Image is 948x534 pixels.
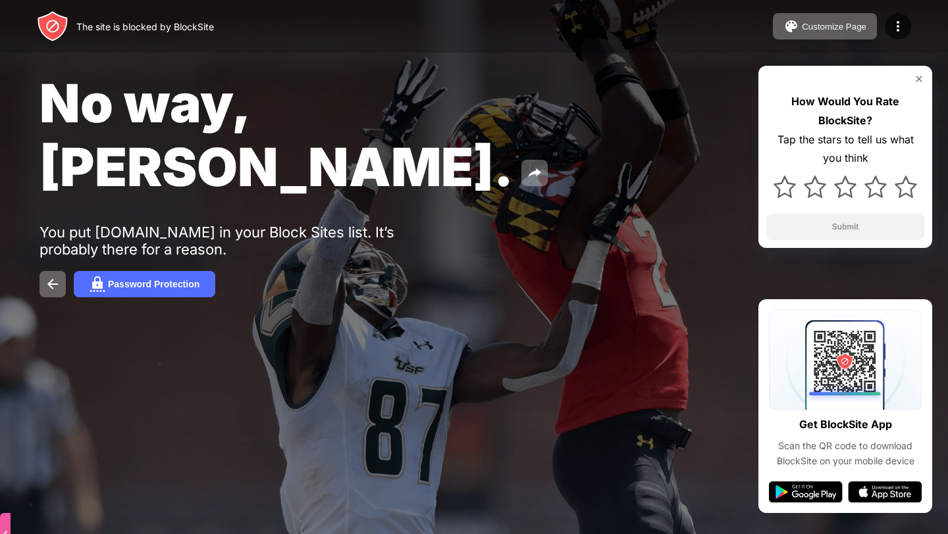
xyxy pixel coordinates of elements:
[39,71,513,199] span: No way, [PERSON_NAME].
[76,21,214,32] div: The site is blocked by BlockSite
[769,439,922,468] div: Scan the QR code to download BlockSite on your mobile device
[802,22,866,32] div: Customize Page
[74,271,215,297] button: Password Protection
[39,224,446,258] div: You put [DOMAIN_NAME] in your Block Sites list. It’s probably there for a reason.
[527,165,542,181] img: share.svg
[804,176,826,198] img: star.svg
[766,214,924,240] button: Submit
[890,18,906,34] img: menu-icon.svg
[834,176,856,198] img: star.svg
[37,11,68,42] img: header-logo.svg
[773,13,877,39] button: Customize Page
[45,276,61,292] img: back.svg
[864,176,887,198] img: star.svg
[783,18,799,34] img: pallet.svg
[774,176,796,198] img: star.svg
[766,92,924,130] div: How Would You Rate BlockSite?
[90,276,105,292] img: password.svg
[108,279,199,289] div: Password Protection
[769,481,843,502] img: google-play.svg
[848,481,922,502] img: app-store.svg
[799,415,892,434] div: Get BlockSite App
[766,130,924,168] div: Tap the stars to tell us what you think
[914,74,924,84] img: rate-us-close.svg
[895,176,917,198] img: star.svg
